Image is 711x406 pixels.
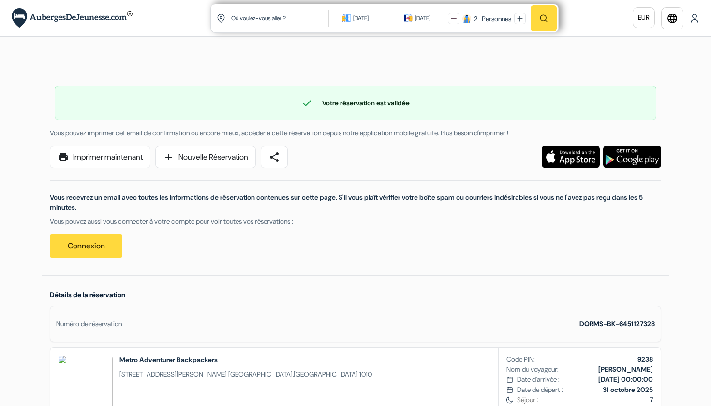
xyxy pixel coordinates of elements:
span: [GEOGRAPHIC_DATA] [228,370,293,378]
span: , [119,369,372,379]
div: [DATE] [353,14,369,23]
img: minus [451,16,457,22]
a: share [261,146,288,168]
b: 9238 [637,355,653,363]
a: printImprimer maintenant [50,146,150,168]
i: language [667,13,678,24]
p: Vous recevrez un email avec toutes les informations de réservation contenues sur cette page. S'il... [50,192,661,213]
span: print [58,151,69,163]
div: [DATE] [415,14,430,23]
span: Date de départ : [517,385,563,395]
img: calendarIcon icon [404,14,413,22]
img: plus [517,16,523,22]
span: Séjour : [517,395,653,405]
h2: Metro Adventurer Backpackers [119,355,372,364]
b: [DATE] 00:00:00 [598,375,653,384]
p: Vous pouvez aussi vous connecter à votre compte pour voir toutes vos réservations : [50,217,661,227]
input: Ville, université ou logement [230,6,330,30]
b: 31 octobre 2025 [603,385,653,394]
span: add [163,151,175,163]
img: AubergesDeJeunesse.com [12,8,133,28]
strong: DORMS-BK-6451127328 [579,319,655,328]
img: calendarIcon icon [342,14,351,22]
a: addNouvelle Réservation [155,146,256,168]
span: Détails de la réservation [50,290,125,299]
span: 1010 [359,370,372,378]
img: Téléchargez l'application gratuite [542,146,600,168]
span: [GEOGRAPHIC_DATA] [294,370,358,378]
img: location icon [217,14,225,23]
span: share [268,151,280,163]
span: check [301,97,313,109]
img: User Icon [690,14,699,23]
a: EUR [633,7,655,28]
b: [PERSON_NAME] [598,365,653,374]
img: Téléchargez l'application gratuite [603,146,661,168]
img: guest icon [462,14,471,23]
span: Nom du voyageur: [506,364,559,375]
div: Votre réservation est validée [55,97,656,109]
span: Vous pouvez imprimer cet email de confirmation ou encore mieux, accéder à cette réservation depui... [50,129,508,137]
div: 2 [474,14,477,24]
a: Connexion [50,234,122,258]
div: Personnes [479,14,511,24]
span: [STREET_ADDRESS][PERSON_NAME] [119,370,227,378]
span: Code PIN: [506,354,535,364]
div: Numéro de réservation [56,319,122,329]
span: Date d'arrivée : [517,375,560,385]
b: 7 [650,395,653,404]
a: language [661,7,683,29]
